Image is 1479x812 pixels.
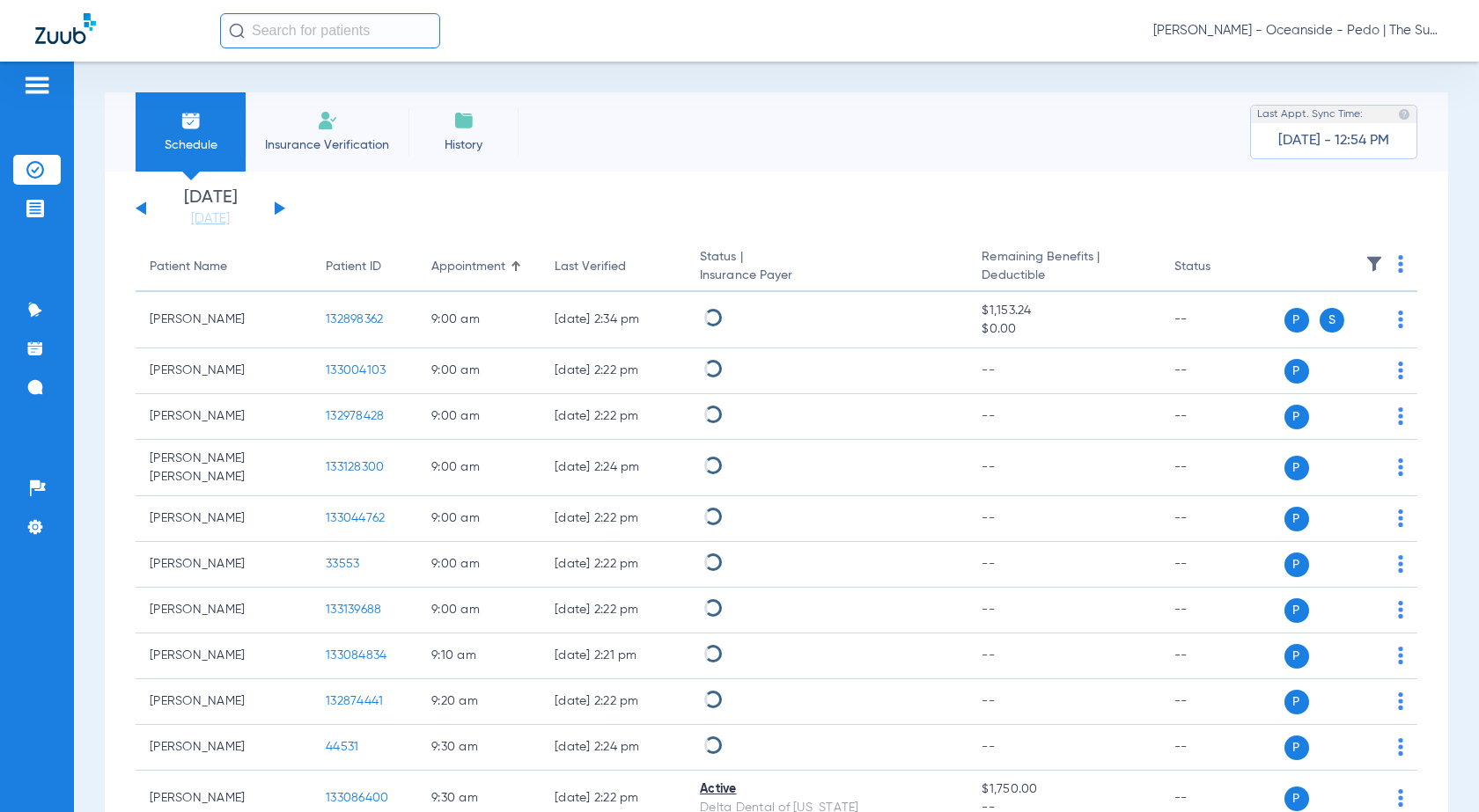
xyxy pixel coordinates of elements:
li: [DATE] [158,189,263,228]
td: [DATE] 2:22 PM [541,394,686,440]
span: Deductible [982,267,1145,285]
img: group-dot-blue.svg [1398,362,1403,379]
img: Search Icon [229,23,245,39]
span: Insurance Verification [259,136,395,154]
td: [PERSON_NAME] [136,588,312,633]
span: P [1284,786,1309,811]
img: hamburger-icon [23,75,51,96]
span: -- [982,649,995,662]
td: -- [1160,440,1279,496]
span: 132978428 [326,410,384,422]
span: 132874441 [326,695,383,707]
span: P [1284,598,1309,623]
span: -- [982,410,995,422]
td: [PERSON_NAME] [PERSON_NAME] [136,440,312,496]
td: -- [1160,292,1279,348]
span: -- [982,604,995,616]
div: Appointment [431,258,505,276]
td: [PERSON_NAME] [136,542,312,588]
td: [PERSON_NAME] [136,496,312,542]
img: group-dot-blue.svg [1398,255,1403,273]
span: 133084834 [326,649,386,662]
span: -- [982,558,995,570]
td: [PERSON_NAME] [136,348,312,394]
td: [DATE] 2:22 PM [541,588,686,633]
td: -- [1160,394,1279,440]
td: [PERSON_NAME] [136,633,312,679]
td: -- [1160,542,1279,588]
span: P [1284,735,1309,760]
td: 9:00 AM [417,440,541,496]
div: Patient Name [150,258,298,276]
span: S [1320,308,1344,333]
th: Status | [686,243,968,292]
td: 9:10 AM [417,633,541,679]
span: 133139688 [326,604,381,616]
span: $1,750.00 [982,780,1145,799]
span: [PERSON_NAME] - Oceanside - Pedo | The Super Dentists [1153,22,1444,40]
img: filter.svg [1365,255,1383,273]
td: [DATE] 2:34 PM [541,292,686,348]
td: [DATE] 2:22 PM [541,496,686,542]
div: Patient ID [326,258,381,276]
img: Zuub Logo [35,13,96,44]
img: group-dot-blue.svg [1398,458,1403,476]
img: Manual Insurance Verification [317,110,338,131]
span: History [422,136,505,154]
span: -- [982,364,995,377]
td: -- [1160,588,1279,633]
div: Active [700,780,953,799]
td: 9:00 AM [417,542,541,588]
a: [DATE] [158,210,263,228]
input: Search for patients [220,13,440,48]
td: -- [1160,725,1279,771]
span: 133044762 [326,512,385,524]
span: 33553 [326,558,359,570]
td: 9:20 AM [417,679,541,725]
span: -- [982,741,995,753]
span: 133004103 [326,364,386,377]
span: 133086400 [326,792,388,804]
div: Appointment [431,258,526,276]
img: group-dot-blue.svg [1398,407,1403,425]
span: $1,153.24 [982,302,1145,320]
span: P [1284,359,1309,384]
span: -- [982,695,995,707]
td: 9:00 AM [417,588,541,633]
td: 9:30 AM [417,725,541,771]
th: Remaining Benefits | [968,243,1159,292]
td: [DATE] 2:24 PM [541,440,686,496]
td: -- [1160,679,1279,725]
div: Last Verified [555,258,626,276]
span: [DATE] - 12:54 PM [1278,132,1389,150]
td: [PERSON_NAME] [136,394,312,440]
span: 133128300 [326,461,384,473]
span: P [1284,456,1309,480]
div: Last Verified [555,258,672,276]
span: Insurance Payer [700,267,953,285]
span: P [1284,690,1309,714]
span: P [1284,552,1309,577]
img: group-dot-blue.svg [1398,738,1403,756]
div: Patient ID [326,258,403,276]
span: 44531 [326,741,358,753]
span: Last Appt. Sync Time: [1257,106,1363,123]
span: P [1284,644,1309,669]
span: P [1284,507,1309,531]
span: P [1284,308,1309,333]
img: History [453,110,475,131]
img: Schedule [180,110,202,131]
td: -- [1160,496,1279,542]
td: [DATE] 2:22 PM [541,679,686,725]
td: [DATE] 2:22 PM [541,542,686,588]
th: Status [1160,243,1279,292]
img: group-dot-blue.svg [1398,789,1403,807]
img: group-dot-blue.svg [1398,692,1403,710]
img: last sync help info [1398,108,1410,121]
td: [DATE] 2:24 PM [541,725,686,771]
td: -- [1160,348,1279,394]
td: 9:00 AM [417,348,541,394]
span: -- [982,461,995,473]
td: 9:00 AM [417,292,541,348]
img: group-dot-blue.svg [1398,555,1403,573]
